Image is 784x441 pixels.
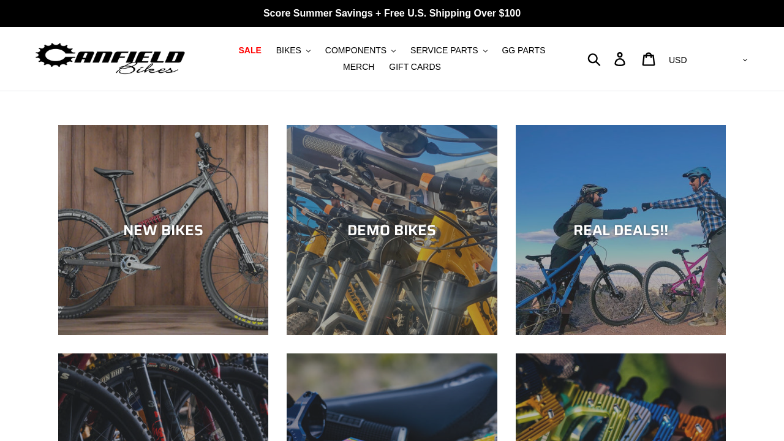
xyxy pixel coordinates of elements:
span: GG PARTS [502,45,545,56]
a: DEMO BIKES [287,125,497,335]
a: GG PARTS [496,42,551,59]
a: SALE [232,42,267,59]
span: BIKES [276,45,301,56]
span: SALE [238,45,261,56]
span: MERCH [343,62,374,72]
div: REAL DEALS!! [516,221,726,239]
button: SERVICE PARTS [404,42,493,59]
a: MERCH [337,59,380,75]
div: DEMO BIKES [287,221,497,239]
button: COMPONENTS [319,42,402,59]
img: Canfield Bikes [34,40,187,78]
div: NEW BIKES [58,221,268,239]
button: BIKES [270,42,317,59]
span: GIFT CARDS [389,62,441,72]
span: COMPONENTS [325,45,386,56]
a: REAL DEALS!! [516,125,726,335]
span: SERVICE PARTS [410,45,478,56]
a: GIFT CARDS [383,59,447,75]
a: NEW BIKES [58,125,268,335]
